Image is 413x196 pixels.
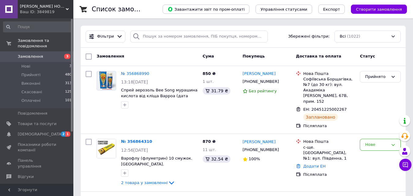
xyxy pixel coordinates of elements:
div: 32.54 ₴ [203,155,230,163]
div: Ваш ID: 3849819 [20,9,73,15]
span: Cума [203,54,214,58]
div: Заплановано [303,113,338,121]
button: Управління статусами [256,5,312,14]
span: Товари та послуги [18,121,57,127]
button: Завантажити звіт по пром-оплаті [163,5,249,14]
span: 13:18[DATE] [121,80,148,84]
span: Замовлення [18,54,43,59]
div: [PHONE_NUMBER] [242,78,280,86]
span: 1 шт. [203,79,214,84]
div: Нова Пошта [303,139,355,144]
span: 101 [65,98,72,103]
div: Післяплата [303,123,355,129]
span: Замовлення [97,54,124,58]
span: Замовлення та повідомлення [18,38,73,49]
span: 12:56[DATE] [121,148,148,153]
span: 100% [249,157,260,161]
h1: Список замовлень [92,6,154,13]
a: № 356868990 [121,71,149,76]
div: 31.79 ₴ [203,87,230,94]
img: Фото товару [97,71,116,90]
input: Пошук за номером замовлення, ПІБ покупця, номером телефону, Email, номером накладної [130,31,267,43]
span: Статус [360,54,375,58]
span: 480 [65,72,72,78]
span: Нові [21,64,30,69]
a: [PERSON_NAME] [243,71,276,77]
span: Завантажити звіт по пром-оплаті [168,6,245,12]
span: Повідомлення [18,111,47,116]
span: 870 ₴ [203,139,216,144]
span: 125 [65,89,72,95]
span: Управління статусами [260,7,307,12]
span: Без рейтингу [249,89,277,93]
span: Створити замовлення [356,7,402,12]
span: Всі [340,34,346,39]
span: Покупець [243,54,265,58]
a: Додати ЕН [303,164,326,168]
span: 850 ₴ [203,71,216,76]
span: Доставка та оплата [296,54,341,58]
span: 11 шт. [203,147,216,152]
span: 2 [61,131,66,137]
div: Софіївська Борщагівка, №7 (до 30 кг): вул. Академіка [PERSON_NAME], 67В, прим. 152 [303,76,355,104]
span: Виконані [21,81,40,86]
span: Скасовані [21,89,42,95]
span: Оплачені [21,98,41,103]
div: [PHONE_NUMBER] [242,146,280,154]
a: Варофлу (флуметрин) 10 смужок. [GEOGRAPHIC_DATA]. [121,156,192,166]
span: David's HONEY [20,4,66,9]
div: Нове [365,142,388,148]
span: 3 [64,54,70,59]
button: Експорт [318,5,345,14]
button: Чат з покупцем [399,159,411,171]
span: Збережені фільтри: [288,34,330,39]
a: Створити замовлення [345,7,407,11]
span: 313 [65,81,72,86]
span: Експорт [323,7,340,12]
div: Післяплата [303,172,355,177]
input: Пошук [3,21,72,32]
a: 2 товара у замовленні [121,180,175,185]
span: Показники роботи компанії [18,142,57,153]
a: Спрей аерозоль Bee Song мурашина кислота від кліща Варроа (дата виготовлення [DATE]) [121,88,197,104]
span: Прийняті [21,72,40,78]
span: Панель управління [18,158,57,169]
img: Фото товару [97,139,116,158]
span: Фільтри [97,34,114,39]
button: Створити замовлення [351,5,407,14]
a: № 356864310 [121,139,152,144]
div: с-ще. [GEOGRAPHIC_DATA], №1: вул. Південна, 1 [303,145,355,161]
span: [DEMOGRAPHIC_DATA] [18,131,63,137]
span: 1 [65,131,70,137]
span: 3 [69,64,72,69]
div: Прийнято [365,74,388,80]
span: 2 товара у замовленні [121,180,168,185]
span: (1022) [347,34,360,39]
div: Нова Пошта [303,71,355,76]
a: [PERSON_NAME] [243,139,276,145]
span: Відгуки [18,174,34,179]
span: ЕН: 20451225002267 [303,107,347,112]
